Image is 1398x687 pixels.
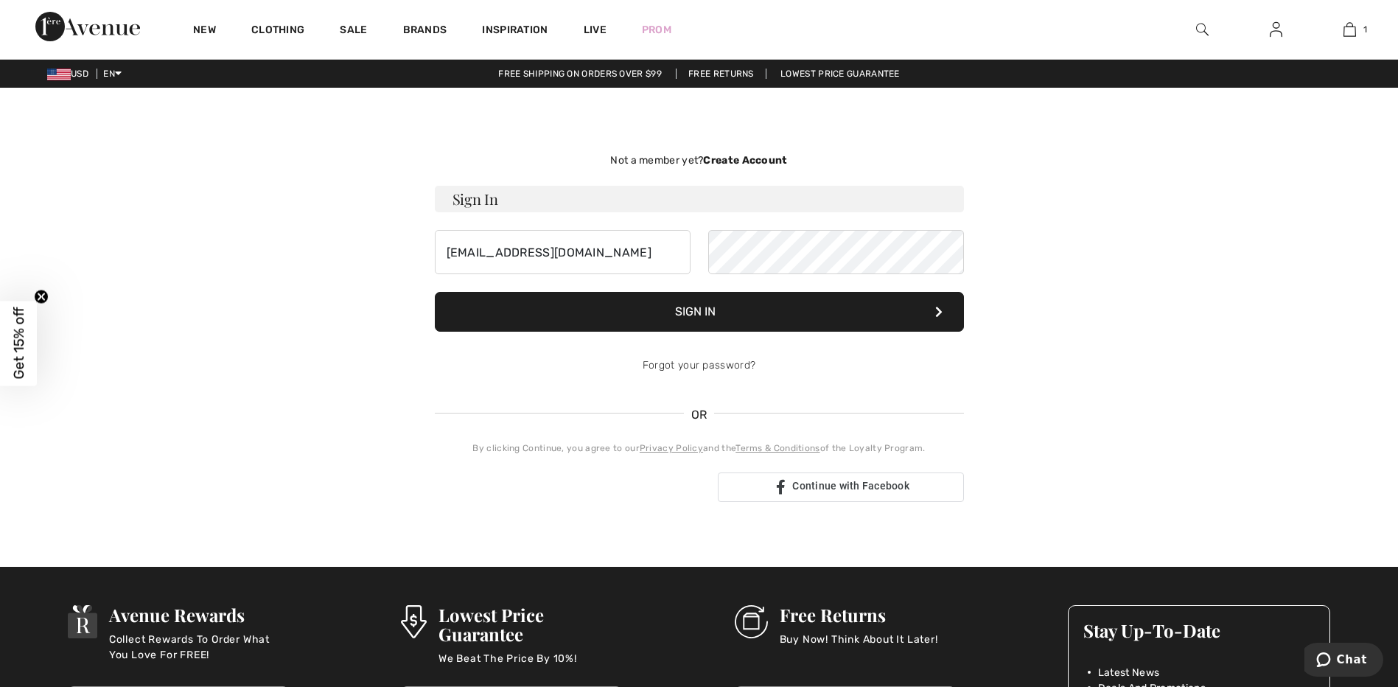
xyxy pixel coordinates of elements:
[735,605,768,638] img: Free Returns
[34,290,49,304] button: Close teaser
[640,443,703,453] a: Privacy Policy
[193,24,216,39] a: New
[780,605,938,624] h3: Free Returns
[486,69,674,79] a: Free shipping on orders over $99
[47,69,71,80] img: US Dollar
[703,154,787,167] strong: Create Account
[47,69,94,79] span: USD
[35,12,140,41] img: 1ère Avenue
[435,442,964,455] div: By clicking Continue, you agree to our and the of the Loyalty Program.
[1258,21,1294,39] a: Sign In
[1363,23,1367,36] span: 1
[735,443,819,453] a: Terms & Conditions
[780,632,938,661] p: Buy Now! Think About It Later!
[1304,643,1383,680] iframe: Opens a widget where you can chat to one of our agents
[584,22,607,38] a: Live
[427,471,713,503] iframe: Sign in with Google Button
[482,24,548,39] span: Inspiration
[435,186,964,212] h3: Sign In
[401,605,426,638] img: Lowest Price Guarantee
[1083,621,1315,640] h3: Stay Up-To-Date
[438,605,623,644] h3: Lowest Price Guarantee
[340,24,367,39] a: Sale
[1343,21,1356,38] img: My Bag
[251,24,304,39] a: Clothing
[718,472,964,502] a: Continue with Facebook
[684,406,715,424] span: OR
[769,69,912,79] a: Lowest Price Guarantee
[1313,21,1385,38] a: 1
[642,22,671,38] a: Prom
[643,359,755,372] a: Forgot your password?
[109,632,289,661] p: Collect Rewards To Order What You Love For FREE!
[10,307,27,380] span: Get 15% off
[1196,21,1209,38] img: search the website
[792,480,909,492] span: Continue with Facebook
[676,69,766,79] a: Free Returns
[68,605,97,638] img: Avenue Rewards
[403,24,447,39] a: Brands
[435,230,691,274] input: E-mail
[438,651,623,680] p: We Beat The Price By 10%!
[103,69,122,79] span: EN
[435,153,964,168] div: Not a member yet?
[1098,665,1159,680] span: Latest News
[435,292,964,332] button: Sign In
[1270,21,1282,38] img: My Info
[109,605,289,624] h3: Avenue Rewards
